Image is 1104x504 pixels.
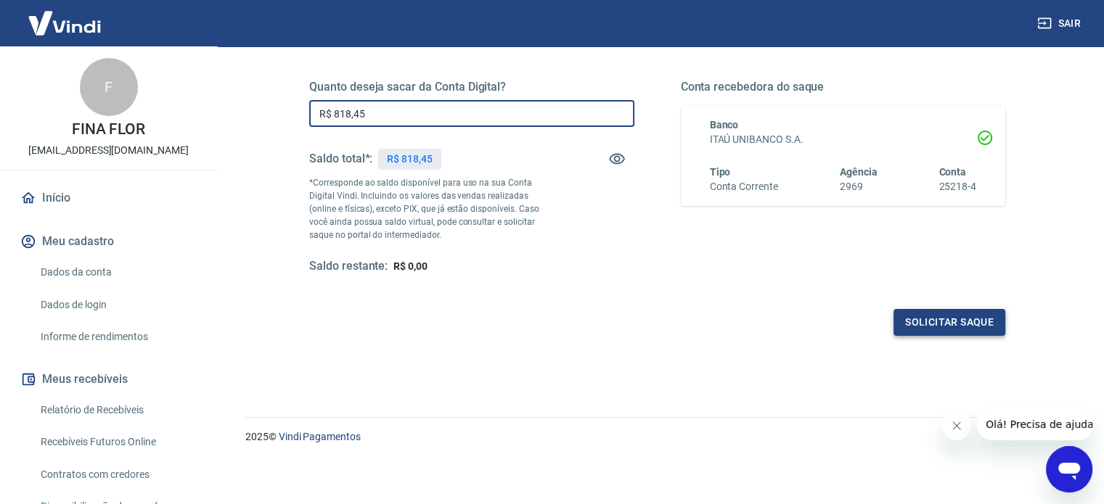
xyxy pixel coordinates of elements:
span: Agência [840,166,878,178]
p: 2025 © [245,429,1069,445]
a: Contratos com credores [35,460,200,489]
button: Solicitar saque [894,309,1005,336]
div: F [80,58,138,116]
a: Vindi Pagamentos [279,431,361,442]
img: Vindi [17,1,112,45]
a: Relatório de Recebíveis [35,395,200,425]
h5: Conta recebedora do saque [681,80,1006,94]
button: Meus recebíveis [17,363,200,395]
a: Recebíveis Futuros Online [35,427,200,457]
a: Dados de login [35,290,200,320]
iframe: Fechar mensagem [942,411,971,440]
span: Tipo [710,166,731,178]
span: Conta [939,166,966,178]
h5: Saldo restante: [309,259,388,274]
h6: 25218-4 [939,179,976,194]
h6: Conta Corrente [710,179,778,194]
a: Início [17,182,200,214]
p: [EMAIL_ADDRESS][DOMAIN_NAME] [28,143,189,158]
iframe: Botão para abrir a janela de mensagens [1046,446,1092,492]
span: R$ 0,00 [393,260,428,272]
h6: 2969 [840,179,878,194]
button: Meu cadastro [17,226,200,257]
p: *Corresponde ao saldo disponível para uso na sua Conta Digital Vindi. Incluindo os valores das ve... [309,176,553,241]
span: Olá! Precisa de ajuda? [9,10,122,22]
p: FINA FLOR [72,122,146,137]
p: R$ 818,45 [387,152,433,167]
a: Informe de rendimentos [35,322,200,352]
h5: Quanto deseja sacar da Conta Digital? [309,80,634,94]
button: Sair [1034,10,1087,37]
a: Dados da conta [35,257,200,287]
h6: ITAÚ UNIBANCO S.A. [710,132,977,147]
span: Banco [710,119,739,131]
h5: Saldo total*: [309,152,372,166]
iframe: Mensagem da empresa [977,408,1092,440]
